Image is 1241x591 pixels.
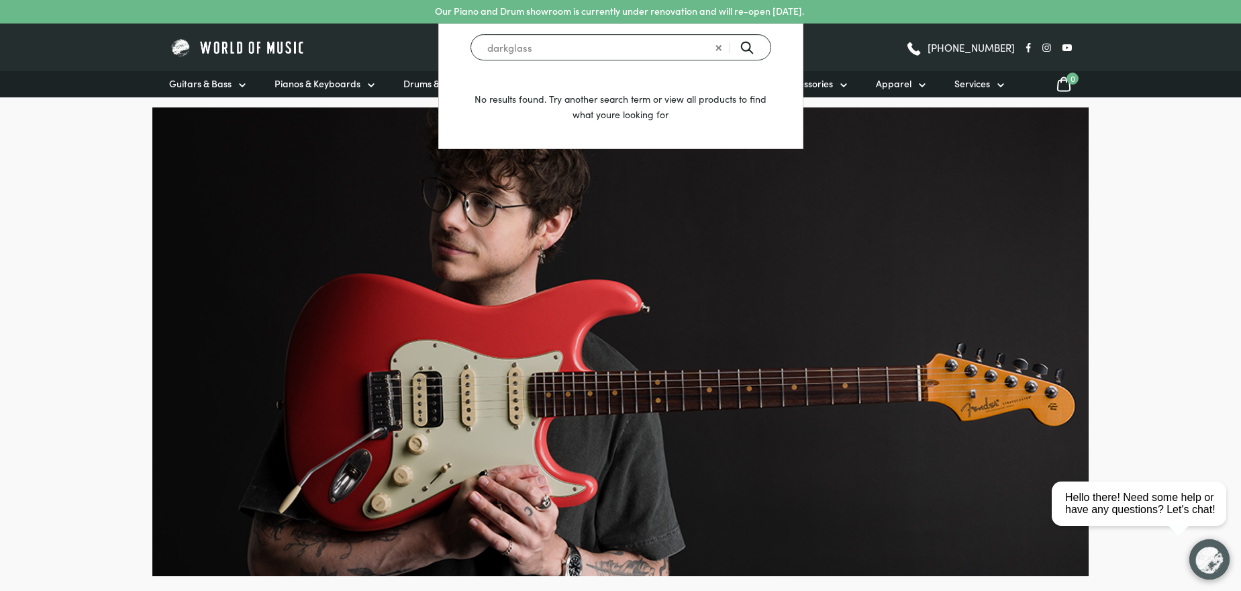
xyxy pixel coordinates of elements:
[169,37,307,58] img: World of Music
[928,42,1015,52] span: [PHONE_NUMBER]
[1046,443,1241,591] iframe: Chat with our support team
[275,77,360,91] span: Pianos & Keyboards
[403,77,488,91] span: Drums & Percussion
[783,77,833,91] span: Accessories
[707,33,731,40] span: Clear
[954,77,990,91] span: Services
[1066,73,1079,85] span: 0
[169,77,232,91] span: Guitars & Bass
[152,107,1089,576] img: Fender-Ultraluxe-Hero
[905,38,1015,58] a: [PHONE_NUMBER]
[470,34,771,60] input: Search for a product ...
[876,77,911,91] span: Apparel
[439,24,803,148] div: No results found. Try another search term or view all products to find what youre looking for
[435,4,804,18] p: Our Piano and Drum showroom is currently under renovation and will re-open [DATE].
